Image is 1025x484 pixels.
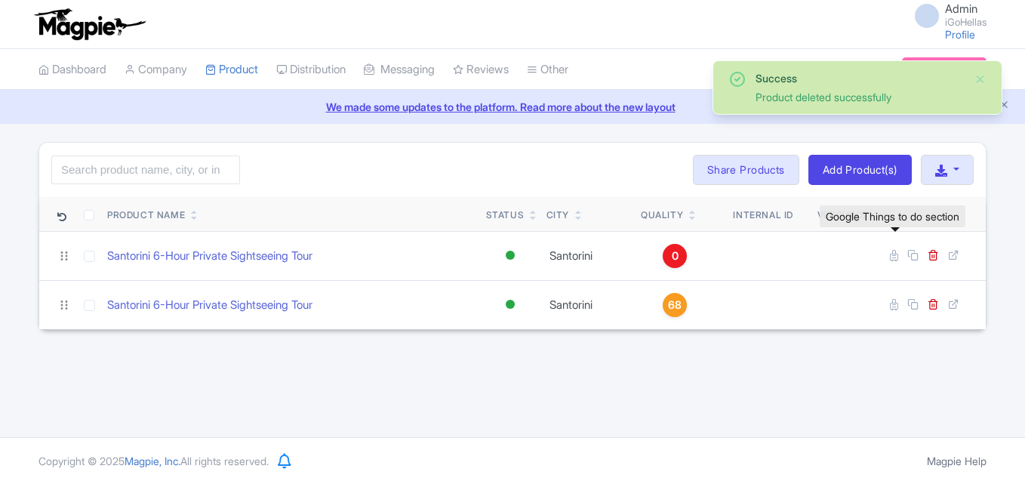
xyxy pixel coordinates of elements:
[641,244,709,268] a: 0
[641,293,709,317] a: 68
[546,208,569,222] div: City
[945,28,975,41] a: Profile
[641,208,683,222] div: Quality
[945,2,977,16] span: Admin
[902,57,987,80] a: Subscription
[756,89,962,105] div: Product deleted successfully
[364,49,435,91] a: Messaging
[808,155,912,185] a: Add Product(s)
[503,245,518,267] div: Active
[125,49,187,91] a: Company
[756,70,962,86] div: Success
[29,453,278,469] div: Copyright © 2025 All rights reserved.
[906,3,987,27] a: Admin iGoHellas
[205,49,258,91] a: Product
[999,97,1010,115] button: Close announcement
[107,208,185,222] div: Product Name
[927,455,987,467] a: Magpie Help
[486,208,525,222] div: Status
[9,99,1016,115] a: We made some updates to the platform. Read more about the new layout
[31,8,148,41] img: logo-ab69f6fb50320c5b225c76a69d11143b.png
[693,155,799,185] a: Share Products
[811,197,873,232] th: Versions
[107,297,312,314] a: Santorini 6-Hour Private Sightseeing Tour
[38,49,106,91] a: Dashboard
[540,280,635,329] td: Santorini
[503,294,518,316] div: Active
[974,70,987,88] button: Close
[716,197,811,232] th: Internal ID
[453,49,509,91] a: Reviews
[540,231,635,280] td: Santorini
[820,205,965,227] div: Google Things to do section
[527,49,568,91] a: Other
[945,17,987,27] small: iGoHellas
[668,297,682,313] span: 68
[276,49,346,91] a: Distribution
[107,248,312,265] a: Santorini 6-Hour Private Sightseeing Tour
[125,455,180,467] span: Magpie, Inc.
[51,156,240,184] input: Search product name, city, or interal id
[672,248,679,264] span: 0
